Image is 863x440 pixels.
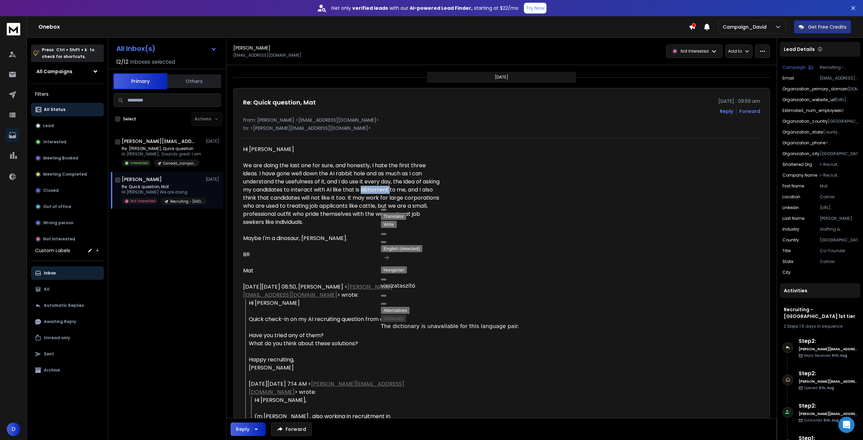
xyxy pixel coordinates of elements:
div: Hi [PERSON_NAME] We are doing the last one for sure, and honestly, I hate the first three ideas. ... [243,145,440,275]
p: estimated_num_employees [782,108,841,113]
p: Mat [820,183,858,189]
span: Ctrl + Shift + k [55,46,88,54]
button: Meeting Completed [31,168,104,181]
div: Happy recruiting, [249,356,440,364]
p: [GEOGRAPHIC_DATA] [828,119,858,124]
p: [DATE] [495,75,508,80]
p: from: [PERSON_NAME] <[EMAIL_ADDRESS][DOMAIN_NAME]> [243,117,760,123]
p: Contacted [804,418,839,423]
p: First Name [782,183,804,189]
h6: Step 2 : [799,402,858,410]
button: Archive [31,363,104,377]
p: Interested [130,160,148,166]
p: Lead Details [784,46,815,53]
p: location [782,194,800,200]
h1: All Inbox(s) [116,45,155,52]
p: [URL][DOMAIN_NAME] [835,97,858,102]
p: Re: [PERSON_NAME], Quick question [122,146,201,151]
h1: [PERSON_NAME] [122,176,162,183]
p: Meeting Completed [43,172,87,177]
p: All [44,287,50,292]
button: Reply [231,422,266,436]
button: Interested [31,135,104,149]
p: industry [782,227,799,232]
h1: Recruiting - [GEOGRAPHIC_DATA] 1st tier [784,306,856,320]
p: Email [782,76,794,81]
span: 6 days in sequence [802,323,842,329]
strong: AI-powered Lead Finder, [410,5,473,11]
h1: Onebox [38,23,689,31]
button: Not Interested [31,232,104,246]
p: organization_state [782,129,823,135]
p: Inbox [44,270,56,276]
p: Sent [44,351,54,357]
p: Press to check for shortcuts. [42,47,94,60]
p: Out of office [43,204,71,209]
p: Meeting Booked [43,155,78,161]
p: Closed [43,188,59,193]
div: Quick check-in on my AI recruiting question from earlier. [249,315,440,323]
button: All Inbox(s) [111,42,222,55]
div: [DATE][DATE] 7:14 AM < > wrote: [249,380,440,396]
button: Campaign [782,65,813,70]
a: [PERSON_NAME][EMAIL_ADDRESS][DOMAIN_NAME] [249,380,404,396]
button: All Status [31,103,104,116]
p: Opened [804,385,834,390]
div: Activities [780,283,860,298]
button: Closed [31,184,104,197]
button: D [7,422,20,436]
span: 6th, Aug [832,353,847,358]
div: Forward [739,108,760,115]
h6: Step 2 : [799,337,858,345]
span: 6th, Aug [824,418,839,423]
h1: Re: Quick question, Mat [243,98,316,107]
h3: Filters [31,89,104,99]
p: organization_country [782,119,828,124]
p: Not Interested [130,199,155,204]
p: Shortened org [782,162,812,167]
p: Not Interested [681,49,709,54]
p: All Status [44,107,65,112]
p: Hi [PERSON_NAME] We are doing [122,189,203,195]
h3: Inboxes selected [130,58,175,66]
strong: verified leads [352,5,388,11]
p: [DATE] [206,139,221,144]
p: [EMAIL_ADDRESS][DOMAIN_NAME] [820,76,858,81]
button: Wrong person [31,216,104,230]
p: organization_city [782,151,820,156]
span: 12 / 12 [116,58,128,66]
a: [PERSON_NAME][EMAIL_ADDRESS][DOMAIN_NAME] [243,283,392,299]
h1: [PERSON_NAME][EMAIL_ADDRESS][DOMAIN_NAME] [122,138,196,145]
p: [DATE] : 09:59 am [718,98,760,105]
button: Reply [720,108,733,115]
p: [URL][DOMAIN_NAME] [820,205,858,210]
button: Try Now [524,3,546,13]
button: All [31,283,104,296]
p: Add to [728,49,742,54]
h3: Custom Labels [35,247,70,254]
div: [DATE][DATE] 08:50, [PERSON_NAME] < > wrote: [243,283,440,299]
p: Interested [43,139,66,145]
div: Open Intercom Messenger [838,417,855,433]
p: Recruiting - [GEOGRAPHIC_DATA] 1st tier [170,199,203,204]
p: Carlow [820,259,858,264]
p: County [GEOGRAPHIC_DATA] [823,129,858,135]
p: [GEOGRAPHIC_DATA] [820,237,858,243]
p: =[PHONE_NUMBER] [825,140,858,146]
h6: [PERSON_NAME][EMAIL_ADDRESS][DOMAIN_NAME] [799,411,858,416]
p: Not Interested [43,236,75,242]
h6: [PERSON_NAME][EMAIL_ADDRESS][DOMAIN_NAME] [799,379,858,384]
div: | [784,324,856,329]
p: staffing & recruiting [820,227,858,232]
p: Unread only [44,335,70,341]
p: Carlow [820,194,858,200]
button: Lead [31,119,104,133]
p: state [782,259,793,264]
p: country [782,237,799,243]
div: Hi [PERSON_NAME] [249,299,440,307]
span: 6th, Aug [819,385,834,390]
p: [DATE] [206,177,221,182]
div: Reply [236,426,249,433]
div: [PERSON_NAME] [249,364,440,372]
